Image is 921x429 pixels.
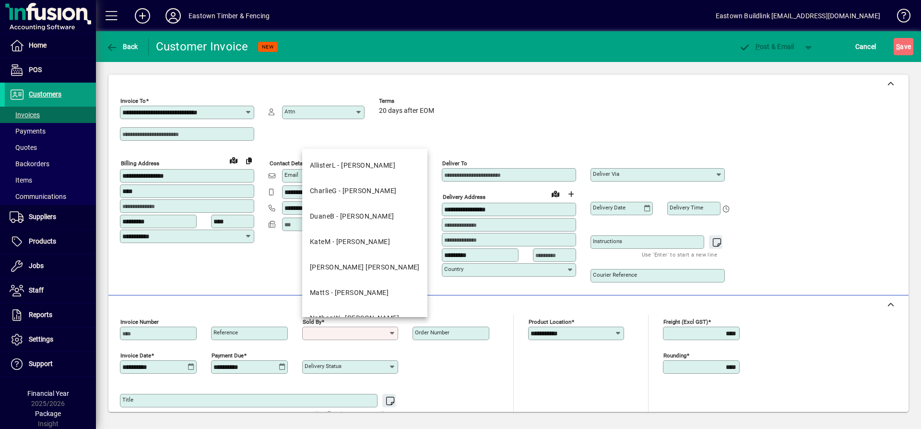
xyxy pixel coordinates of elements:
[29,262,44,270] span: Jobs
[127,7,158,25] button: Add
[734,38,799,55] button: Post & Email
[593,238,622,245] mat-label: Instructions
[302,153,427,178] mat-option: AllisterL - Allister Lawrence
[120,319,159,325] mat-label: Invoice number
[10,144,37,151] span: Quotes
[27,390,69,397] span: Financial Year
[302,306,427,331] mat-option: NathanW - Nathan Woolley
[310,313,399,323] div: NathanW - [PERSON_NAME]
[5,172,96,188] a: Items
[29,286,44,294] span: Staff
[310,211,394,221] div: DuaneB - [PERSON_NAME]
[415,329,449,336] mat-label: Order number
[5,58,96,82] a: POS
[10,176,32,184] span: Items
[10,111,40,119] span: Invoices
[302,255,427,280] mat-option: KiaraN - Kiara Neil
[29,90,61,98] span: Customers
[896,39,911,54] span: ave
[5,352,96,376] a: Support
[5,188,96,205] a: Communications
[379,98,437,104] span: Terms
[5,303,96,327] a: Reports
[310,160,395,171] div: AllisterL - [PERSON_NAME]
[5,107,96,123] a: Invoices
[302,178,427,204] mat-option: CharlieG - Charlie Gourlay
[663,319,708,325] mat-label: Freight (excl GST)
[29,41,47,49] span: Home
[189,8,270,24] div: Eastown Timber & Fencing
[29,311,52,319] span: Reports
[310,186,397,196] div: CharlieG - [PERSON_NAME]
[10,127,46,135] span: Payments
[563,186,579,202] button: Choose address
[120,352,151,359] mat-label: Invoice date
[120,98,146,104] mat-label: Invoice To
[284,172,298,178] mat-label: Email
[593,171,619,177] mat-label: Deliver via
[96,38,149,55] app-page-header-button: Back
[158,7,189,25] button: Profile
[444,266,463,272] mat-label: Country
[262,44,274,50] span: NEW
[226,152,241,168] a: View on map
[890,2,909,33] a: Knowledge Base
[302,229,427,255] mat-option: KateM - Kate Mallett
[894,38,913,55] button: Save
[593,271,637,278] mat-label: Courier Reference
[5,156,96,172] a: Backorders
[663,352,686,359] mat-label: Rounding
[106,43,138,50] span: Back
[302,280,427,306] mat-option: MattS - Matt Smith
[29,237,56,245] span: Products
[529,319,571,325] mat-label: Product location
[5,254,96,278] a: Jobs
[853,38,879,55] button: Cancel
[5,230,96,254] a: Products
[5,123,96,139] a: Payments
[670,204,703,211] mat-label: Delivery time
[302,204,427,229] mat-option: DuaneB - Duane Bovey
[310,288,389,298] div: MattS - [PERSON_NAME]
[716,8,880,24] div: Eastown Buildlink [EMAIL_ADDRESS][DOMAIN_NAME]
[122,396,133,403] mat-label: Title
[104,38,141,55] button: Back
[310,237,390,247] div: KateM - [PERSON_NAME]
[10,160,49,168] span: Backorders
[5,34,96,58] a: Home
[5,328,96,352] a: Settings
[310,262,420,272] div: [PERSON_NAME] [PERSON_NAME]
[855,39,876,54] span: Cancel
[241,153,257,168] button: Copy to Delivery address
[212,352,244,359] mat-label: Payment due
[5,279,96,303] a: Staff
[548,186,563,201] a: View on map
[379,107,434,115] span: 20 days after EOM
[10,193,66,200] span: Communications
[303,319,321,325] mat-label: Sold by
[739,43,794,50] span: ost & Email
[213,329,238,336] mat-label: Reference
[29,335,53,343] span: Settings
[35,410,61,417] span: Package
[756,43,760,50] span: P
[896,43,900,50] span: S
[315,407,390,418] mat-hint: Use 'Enter' to start a new line
[29,360,53,368] span: Support
[642,249,717,260] mat-hint: Use 'Enter' to start a new line
[284,108,295,115] mat-label: Attn
[156,39,248,54] div: Customer Invoice
[593,204,626,211] mat-label: Delivery date
[29,213,56,221] span: Suppliers
[5,205,96,229] a: Suppliers
[29,66,42,74] span: POS
[442,160,467,167] mat-label: Deliver To
[5,139,96,156] a: Quotes
[305,363,342,369] mat-label: Delivery status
